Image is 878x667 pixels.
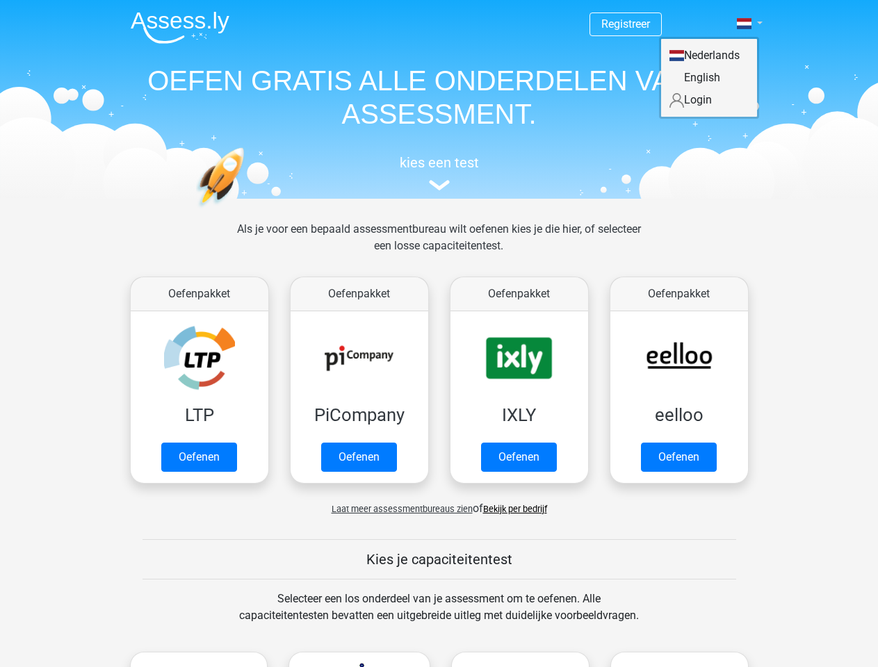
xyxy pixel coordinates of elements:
img: oefenen [196,147,298,273]
h5: Kies je capaciteitentest [143,551,736,568]
a: kies een test [120,154,759,191]
div: Als je voor een bepaald assessmentbureau wilt oefenen kies je die hier, of selecteer een losse ca... [226,221,652,271]
span: Laat meer assessmentbureaus zien [332,504,473,514]
div: Selecteer een los onderdeel van je assessment om te oefenen. Alle capaciteitentesten bevatten een... [226,591,652,641]
a: Login [661,89,757,111]
img: assessment [429,180,450,190]
img: Assessly [131,11,229,44]
a: Oefenen [161,443,237,472]
div: of [120,489,759,517]
h1: OEFEN GRATIS ALLE ONDERDELEN VAN JE ASSESSMENT. [120,64,759,131]
a: Bekijk per bedrijf [483,504,547,514]
a: Registreer [601,17,650,31]
a: Oefenen [481,443,557,472]
a: Oefenen [321,443,397,472]
a: English [661,67,757,89]
h5: kies een test [120,154,759,171]
a: Oefenen [641,443,717,472]
a: Nederlands [661,44,757,67]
